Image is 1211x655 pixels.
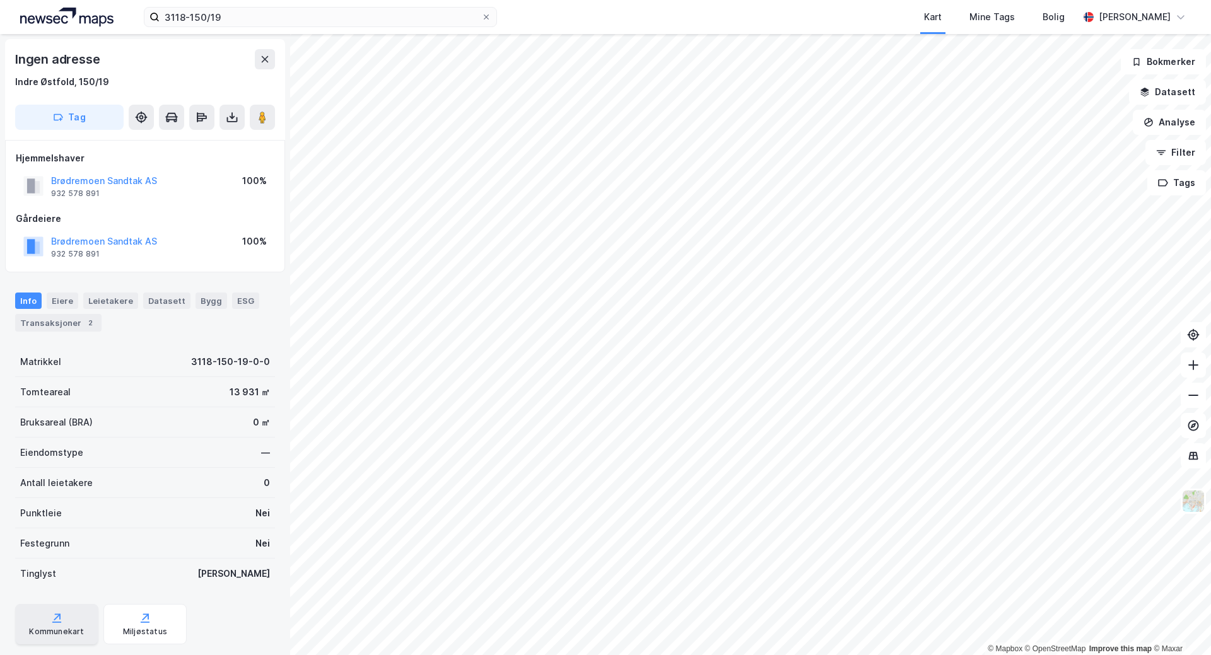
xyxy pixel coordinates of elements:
[20,8,114,26] img: logo.a4113a55bc3d86da70a041830d287a7e.svg
[123,627,167,637] div: Miljøstatus
[15,314,102,332] div: Transaksjoner
[255,506,270,521] div: Nei
[255,536,270,551] div: Nei
[29,627,84,637] div: Kommunekart
[15,49,102,69] div: Ingen adresse
[261,445,270,460] div: —
[16,151,274,166] div: Hjemmelshaver
[1025,644,1086,653] a: OpenStreetMap
[20,385,71,400] div: Tomteareal
[1147,170,1206,195] button: Tags
[969,9,1015,25] div: Mine Tags
[15,74,109,90] div: Indre Østfold, 150/19
[253,415,270,430] div: 0 ㎡
[232,293,259,309] div: ESG
[20,415,93,430] div: Bruksareal (BRA)
[924,9,942,25] div: Kart
[1121,49,1206,74] button: Bokmerker
[1181,489,1205,513] img: Z
[16,211,274,226] div: Gårdeiere
[191,354,270,369] div: 3118-150-19-0-0
[84,316,97,329] div: 2
[15,293,42,309] div: Info
[1089,644,1152,653] a: Improve this map
[160,8,481,26] input: Søk på adresse, matrikkel, gårdeiere, leietakere eller personer
[1099,9,1171,25] div: [PERSON_NAME]
[20,475,93,490] div: Antall leietakere
[15,105,124,130] button: Tag
[264,475,270,490] div: 0
[47,293,78,309] div: Eiere
[197,566,270,581] div: [PERSON_NAME]
[1133,110,1206,135] button: Analyse
[143,293,190,309] div: Datasett
[20,536,69,551] div: Festegrunn
[83,293,138,309] div: Leietakere
[1043,9,1065,25] div: Bolig
[20,566,56,581] div: Tinglyst
[196,293,227,309] div: Bygg
[988,644,1022,653] a: Mapbox
[242,173,267,188] div: 100%
[1148,594,1211,655] div: Kontrollprogram for chat
[242,234,267,249] div: 100%
[1145,140,1206,165] button: Filter
[1129,79,1206,105] button: Datasett
[51,249,100,259] div: 932 578 891
[20,354,61,369] div: Matrikkel
[20,445,83,460] div: Eiendomstype
[51,188,100,199] div: 932 578 891
[1148,594,1211,655] iframe: Chat Widget
[20,506,62,521] div: Punktleie
[230,385,270,400] div: 13 931 ㎡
